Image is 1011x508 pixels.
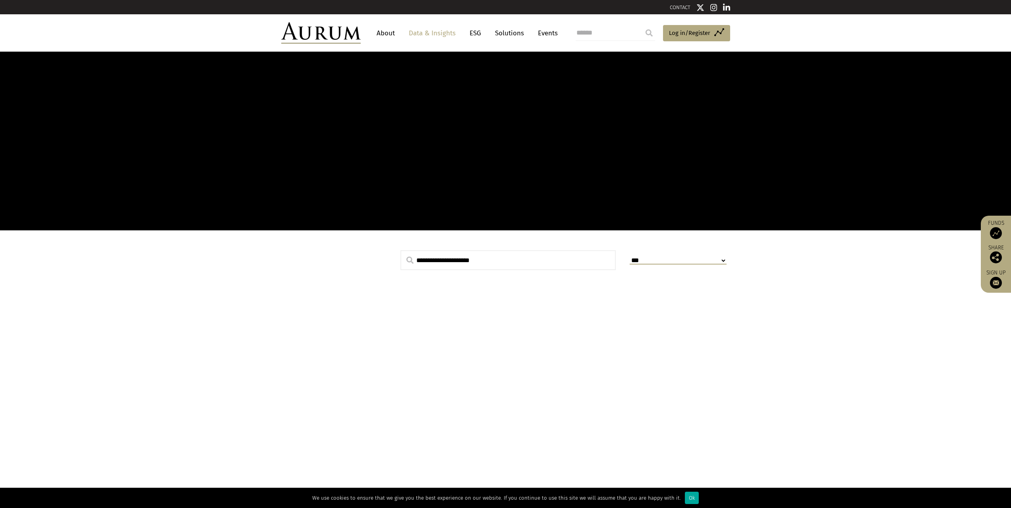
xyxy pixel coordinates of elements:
[990,227,1002,239] img: Access Funds
[641,25,657,41] input: Submit
[685,492,699,504] div: Ok
[466,26,485,41] a: ESG
[373,26,399,41] a: About
[990,251,1002,263] img: Share this post
[534,26,558,41] a: Events
[985,245,1007,263] div: Share
[669,28,710,38] span: Log in/Register
[491,26,528,41] a: Solutions
[663,25,730,42] a: Log in/Register
[670,4,690,10] a: CONTACT
[405,26,460,41] a: Data & Insights
[710,4,717,12] img: Instagram icon
[696,4,704,12] img: Twitter icon
[406,257,414,264] img: search.svg
[723,4,730,12] img: Linkedin icon
[990,277,1002,289] img: Sign up to our newsletter
[985,269,1007,289] a: Sign up
[281,22,361,44] img: Aurum
[985,220,1007,239] a: Funds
